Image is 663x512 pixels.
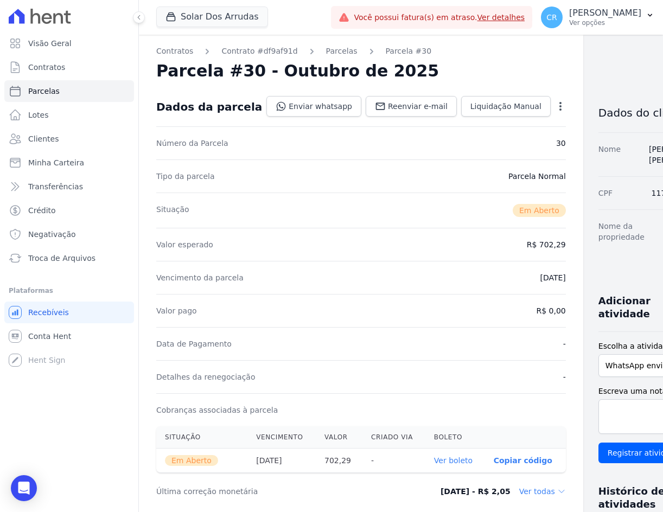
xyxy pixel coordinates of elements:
a: Contrato #df9af91d [221,46,297,57]
a: Negativação [4,223,134,245]
dt: Detalhes da renegociação [156,372,256,382]
span: Você possui fatura(s) em atraso. [354,12,525,23]
h2: Parcela #30 - Outubro de 2025 [156,61,439,81]
a: Contratos [156,46,193,57]
a: Parcelas [326,46,358,57]
button: CR [PERSON_NAME] Ver opções [532,2,663,33]
dd: - [563,372,566,382]
span: Recebíveis [28,307,69,318]
th: Criado via [362,426,425,449]
a: Parcelas [4,80,134,102]
dd: Ver todas [519,486,566,497]
span: Transferências [28,181,83,192]
dt: Cobranças associadas à parcela [156,405,278,415]
p: [PERSON_NAME] [569,8,641,18]
a: Contratos [4,56,134,78]
dd: R$ 702,29 [527,239,566,250]
a: Recebíveis [4,302,134,323]
p: Ver opções [569,18,641,27]
span: Lotes [28,110,49,120]
dt: Vencimento da parcela [156,272,244,283]
span: Clientes [28,133,59,144]
dd: 30 [556,138,566,149]
th: [DATE] [247,449,316,473]
th: 702,29 [316,449,362,473]
th: Boleto [425,426,485,449]
button: Copiar código [494,456,552,465]
dt: Data de Pagamento [156,338,232,349]
div: Dados da parcela [156,100,262,113]
a: Ver detalhes [477,13,525,22]
a: Transferências [4,176,134,197]
dt: Situação [156,204,189,217]
dt: Nome [598,144,621,165]
div: Open Intercom Messenger [11,475,37,501]
a: Reenviar e-mail [366,96,457,117]
span: Contratos [28,62,65,73]
span: Reenviar e-mail [388,101,448,112]
span: Parcelas [28,86,60,97]
th: Situação [156,426,247,449]
dd: [DATE] [540,272,565,283]
th: - [362,449,425,473]
dt: Última correção monetária [156,486,398,497]
a: Visão Geral [4,33,134,54]
th: Vencimento [247,426,316,449]
a: Crédito [4,200,134,221]
span: Visão Geral [28,38,72,49]
a: Parcela #30 [386,46,432,57]
span: Conta Hent [28,331,71,342]
span: CR [546,14,557,21]
span: Negativação [28,229,76,240]
dd: Parcela Normal [508,171,566,182]
dt: Valor pago [156,305,197,316]
a: Troca de Arquivos [4,247,134,269]
a: Clientes [4,128,134,150]
th: Valor [316,426,362,449]
dt: Valor esperado [156,239,213,250]
span: Minha Carteira [28,157,84,168]
a: Liquidação Manual [461,96,551,117]
dd: [DATE] - R$ 2,05 [441,486,511,497]
dd: - [563,338,566,349]
a: Conta Hent [4,325,134,347]
div: Plataformas [9,284,130,297]
a: Lotes [4,104,134,126]
a: Ver boleto [434,456,473,465]
dt: Tipo da parcela [156,171,215,182]
span: Crédito [28,205,56,216]
a: Minha Carteira [4,152,134,174]
span: Liquidação Manual [470,101,541,112]
a: Enviar whatsapp [266,96,361,117]
span: Troca de Arquivos [28,253,95,264]
dt: CPF [598,188,613,199]
span: Em Aberto [513,204,566,217]
dd: R$ 0,00 [537,305,566,316]
nav: Breadcrumb [156,46,566,57]
span: Em Aberto [165,455,218,466]
dt: Número da Parcela [156,138,228,149]
button: Solar Dos Arrudas [156,7,268,27]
